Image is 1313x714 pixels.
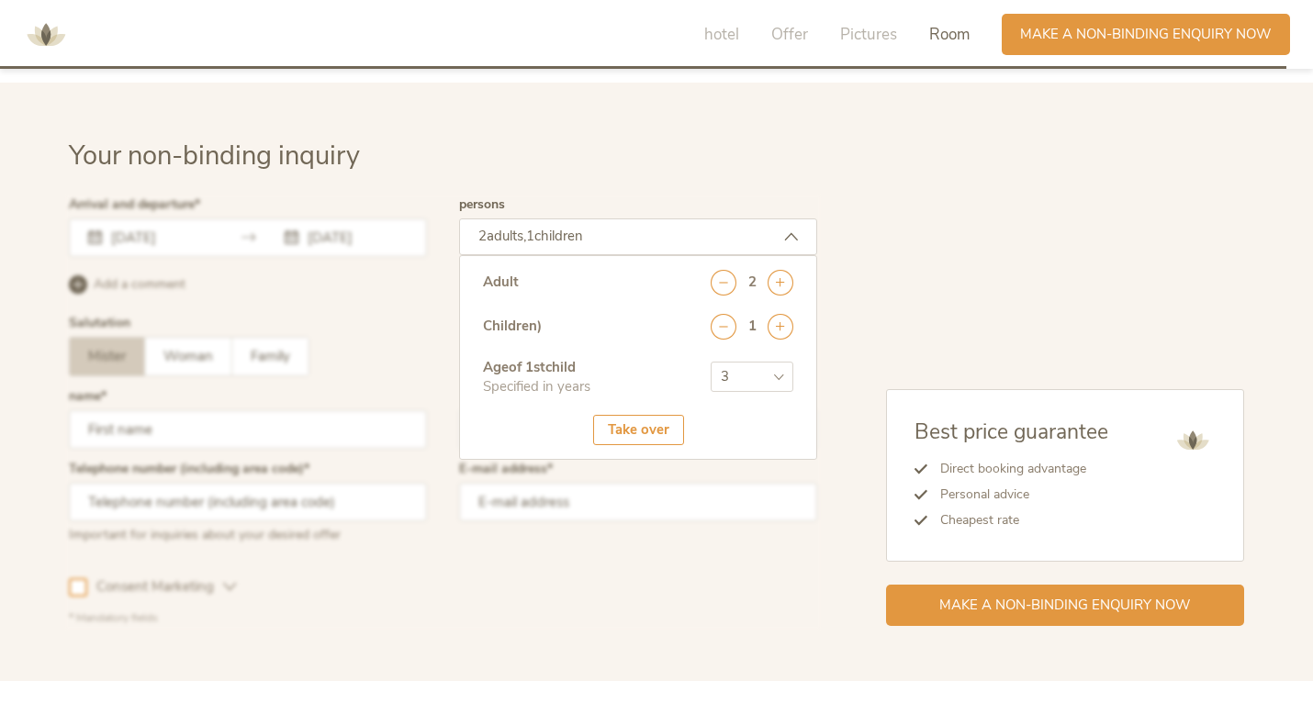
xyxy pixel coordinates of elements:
[509,358,522,376] font: of
[748,317,757,335] font: 1
[459,195,505,213] font: persons
[940,460,1086,477] font: Direct booking advantage
[915,418,1108,446] font: Best price guarantee
[748,273,757,291] font: 2
[483,377,590,396] font: Specified in years
[1020,25,1272,43] font: Make a non-binding enquiry now
[483,273,519,291] font: Adult
[940,485,1029,503] font: Personal advice
[1170,418,1216,463] img: AMONTI & LUNARIS wellness resort
[771,24,808,45] font: Offer
[525,358,545,376] font: 1st
[526,227,534,245] font: 1
[704,24,739,45] font: hotel
[487,227,526,245] font: adults,
[939,596,1191,614] font: Make a non-binding enquiry now
[69,138,360,173] font: Your non-binding inquiry
[478,227,487,245] font: 2
[18,28,73,40] a: AMONTI & LUNARIS wellness resort
[840,24,897,45] font: Pictures
[929,24,970,45] font: Room
[534,227,583,245] font: children
[608,420,669,439] font: Take over
[545,358,576,376] font: child
[18,7,73,62] img: AMONTI & LUNARIS wellness resort
[483,358,509,376] font: Age
[483,317,542,335] font: Children)
[940,511,1019,529] font: Cheapest rate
